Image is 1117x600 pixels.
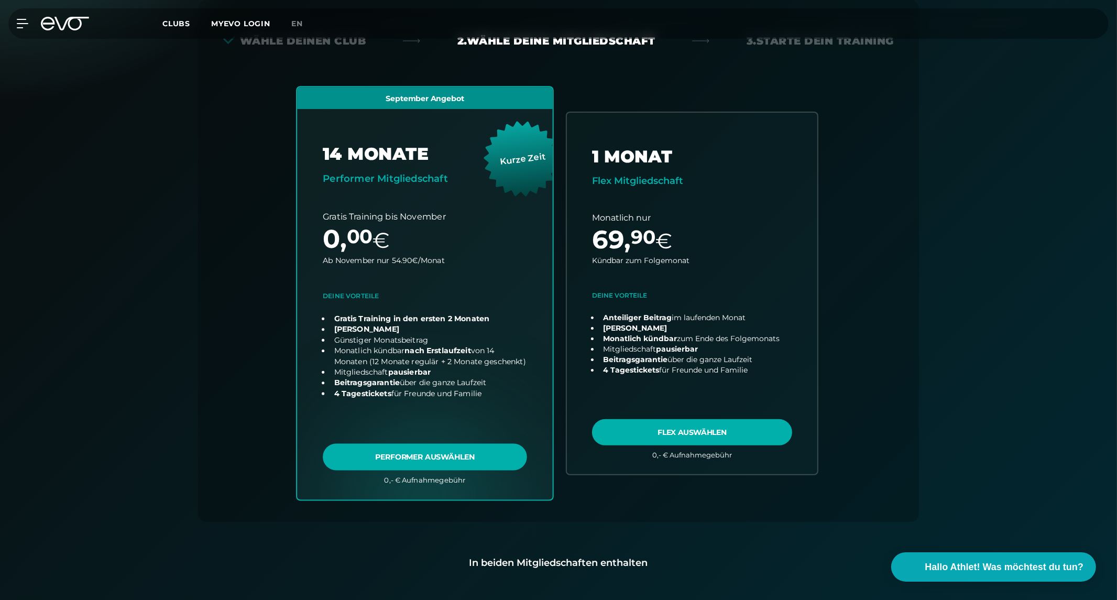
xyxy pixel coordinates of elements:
[925,560,1083,574] span: Hallo Athlet! Was möchtest du tun?
[297,87,553,499] a: choose plan
[291,18,315,30] a: en
[162,19,190,28] span: Clubs
[215,555,902,570] div: In beiden Mitgliedschaften enthalten
[211,19,270,28] a: MYEVO LOGIN
[891,552,1096,582] button: Hallo Athlet! Was möchtest du tun?
[291,19,303,28] span: en
[567,113,817,475] a: choose plan
[162,18,211,28] a: Clubs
